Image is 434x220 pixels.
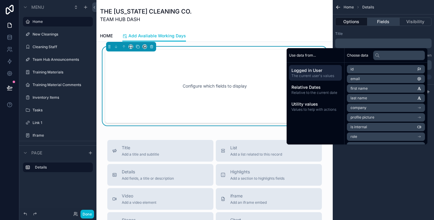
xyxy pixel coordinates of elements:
label: Cleaning Staff [33,45,92,49]
label: Details [35,165,88,170]
label: Inventory Items [33,95,92,100]
label: Tasks [33,108,92,113]
span: Logged in User [291,67,339,73]
label: Home [33,19,89,24]
span: Highlights [230,169,285,175]
button: iframeAdd an iframe embed [216,188,322,210]
button: Fields [367,17,399,26]
span: Menu [31,4,44,10]
span: Add a section to highlights fields [230,176,285,181]
span: Page [31,150,42,156]
span: Add a list related to this record [230,152,282,157]
label: Training Material Comments [33,82,92,87]
span: Title [122,145,159,151]
span: Add a title and subtitle [122,152,159,157]
a: HOME [100,30,113,42]
span: HOME [100,33,113,39]
button: VideoAdd a video element [107,188,213,210]
a: Add Avaliable Working Days [122,30,186,42]
button: TitleAdd a title and subtitle [107,140,213,162]
span: Utility values [291,101,339,107]
span: Video [122,193,156,199]
button: Visibility [400,17,432,26]
label: Training Materials [33,70,92,75]
button: ListAdd a list related to this record [216,140,322,162]
span: Home [344,5,354,10]
button: Options [335,17,367,26]
div: scrollable content [287,63,344,117]
span: Details [122,169,174,175]
span: Choose data [347,53,368,58]
span: iframe [230,193,267,199]
label: Link 1 [33,120,92,125]
span: Add fields, a title or description [122,176,174,181]
label: Title [335,31,343,36]
h1: THE [US_STATE] CLEANING CO. [100,7,192,16]
span: Use data from... [289,53,316,58]
label: Team Hub Announcements [33,57,92,62]
div: Configure which fields to display [115,59,314,113]
button: Done [80,210,94,218]
span: Values to help with actions [291,107,339,112]
button: HighlightsAdd a section to highlights fields [216,164,322,186]
span: Add an iframe embed [230,200,267,205]
span: Add Avaliable Working Days [128,33,186,39]
div: scrollable content [19,160,96,178]
span: Relative Dates [291,84,339,90]
label: New Cleanings [33,32,92,37]
span: Add a video element [122,200,156,205]
span: Relative to the current date [291,90,339,95]
span: List [230,145,282,151]
div: scrollable content [335,39,432,48]
span: The current user's values [291,73,339,78]
span: TEAM HUB DASH [100,16,192,23]
label: Iframe [33,133,92,138]
button: DetailsAdd fields, a title or description [107,164,213,186]
span: Details [362,5,374,10]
